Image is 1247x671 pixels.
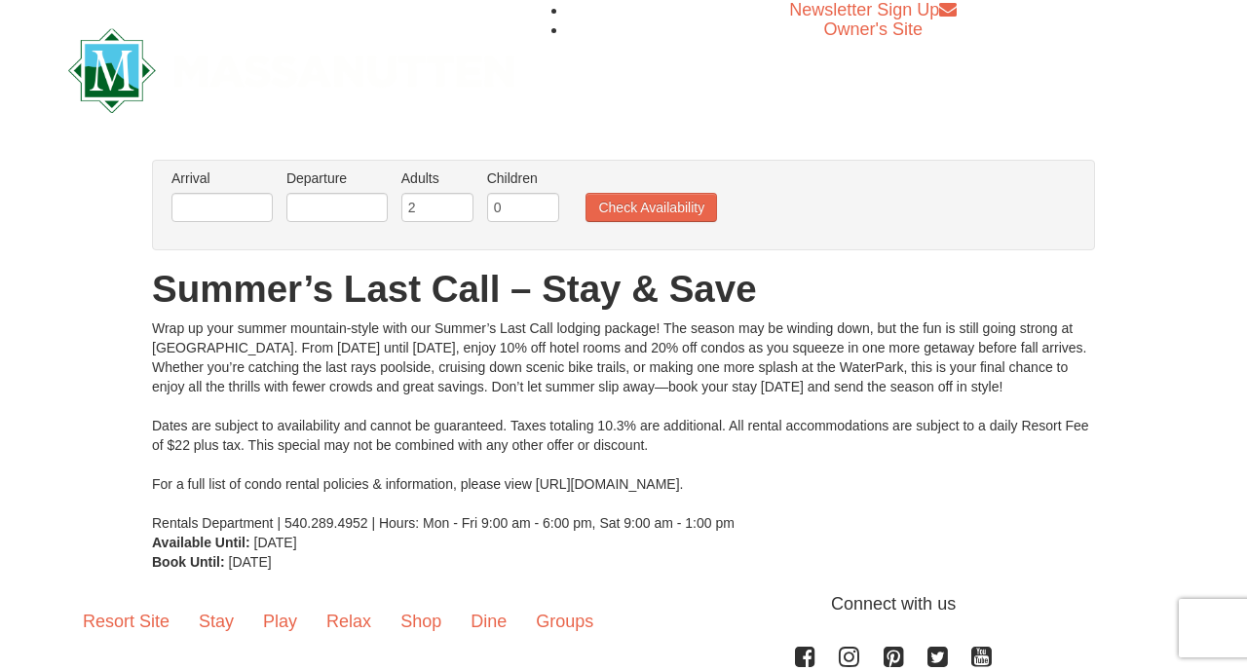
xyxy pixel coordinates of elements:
[586,193,717,222] button: Check Availability
[68,28,514,113] img: Massanutten Resort Logo
[487,168,559,188] label: Children
[286,168,388,188] label: Departure
[229,554,272,570] span: [DATE]
[152,554,225,570] strong: Book Until:
[386,591,456,652] a: Shop
[254,535,297,550] span: [DATE]
[68,591,184,652] a: Resort Site
[68,45,514,91] a: Massanutten Resort
[152,270,1095,309] h1: Summer’s Last Call – Stay & Save
[824,19,923,39] a: Owner's Site
[171,168,273,188] label: Arrival
[312,591,386,652] a: Relax
[401,168,473,188] label: Adults
[184,591,248,652] a: Stay
[152,535,250,550] strong: Available Until:
[456,591,521,652] a: Dine
[521,591,608,652] a: Groups
[248,591,312,652] a: Play
[68,591,1179,617] p: Connect with us
[152,318,1095,533] div: Wrap up your summer mountain-style with our Summer’s Last Call lodging package! The season may be...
